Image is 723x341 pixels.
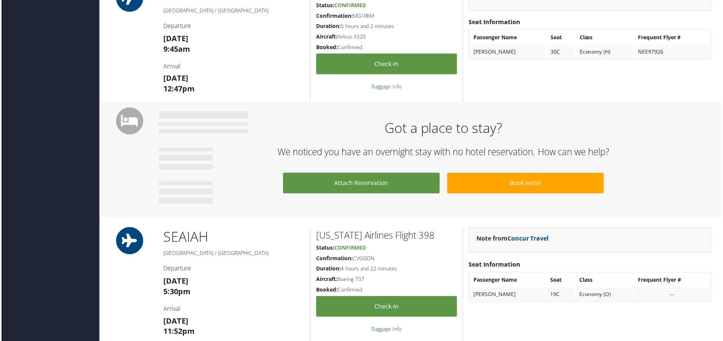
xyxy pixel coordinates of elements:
h5: MG1RKM [316,12,458,20]
strong: Duration: [316,22,341,29]
th: Seat [548,31,576,44]
td: NEE97926 [636,45,712,59]
a: Check-in [316,297,458,318]
h4: Departure [163,22,304,30]
td: Economy (O) [577,289,635,302]
th: Frequent Flyer # [636,274,712,288]
td: 19C [548,289,576,302]
td: 30C [548,45,576,59]
h4: Arrival [163,62,304,70]
h2: [US_STATE] Airlines Flight 398 [316,230,458,242]
strong: Aircraft: [316,33,337,40]
a: Baggage Info [372,327,402,334]
td: Economy (H) [577,45,635,59]
th: Class [577,274,635,288]
strong: Seat Information [469,261,521,270]
strong: Status: [316,245,334,252]
span: Confirmed [334,2,366,9]
h5: Confirmed [316,287,458,295]
th: Frequent Flyer # [636,31,712,44]
h4: Arrival [163,306,304,314]
h5: [GEOGRAPHIC_DATA] / [GEOGRAPHIC_DATA] [163,250,304,258]
h5: 5 hours and 2 minutes [316,22,458,30]
h5: Confirmed [316,43,458,51]
strong: 9:45am [163,44,189,54]
strong: [DATE] [163,73,188,83]
h5: Airbus A320 [316,33,458,40]
th: Class [577,31,635,44]
strong: [DATE] [163,317,188,327]
th: Passenger Name [470,31,547,44]
td: [PERSON_NAME] [470,45,547,59]
strong: Duration: [316,266,341,273]
div: -- [639,292,708,299]
strong: Booked: [316,43,338,51]
strong: 11:52pm [163,327,194,338]
a: Book Hotel [448,173,605,194]
h5: CVGGON [316,256,458,263]
a: Baggage Info [372,83,402,90]
strong: Note from [477,235,550,243]
h5: 4 hours and 22 minutes [316,266,458,273]
h1: SEA IAH [163,228,304,247]
strong: [DATE] [163,33,188,43]
h4: Departure [163,265,304,273]
strong: 12:47pm [163,84,194,94]
h5: [GEOGRAPHIC_DATA] / [GEOGRAPHIC_DATA] [163,7,304,14]
th: Passenger Name [470,274,547,288]
td: [PERSON_NAME] [470,289,547,302]
a: Concur Travel [508,235,550,243]
strong: Aircraft: [316,276,337,284]
h5: Boeing 737 [316,276,458,284]
strong: Seat Information [469,18,521,26]
a: Check-in [316,54,458,74]
a: Attach Reservation [283,173,440,194]
strong: Status: [316,2,334,9]
span: Confirmed [334,245,366,252]
strong: 5:30pm [163,287,190,298]
strong: Confirmation: [316,256,353,263]
strong: Confirmation: [316,12,353,19]
th: Seat [548,274,576,288]
strong: [DATE] [163,277,188,287]
strong: Booked: [316,287,338,294]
